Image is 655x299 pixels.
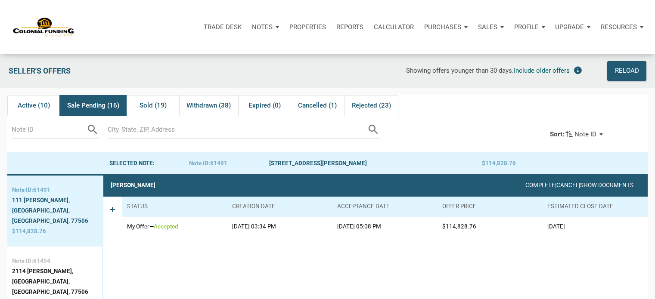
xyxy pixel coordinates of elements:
[514,23,539,31] p: Profile
[550,14,596,40] button: Upgrade
[332,197,438,216] th: Acceptance date
[369,14,419,40] a: Calculator
[615,65,639,77] div: Reload
[140,100,167,111] span: Sold (19)
[67,100,119,111] span: Sale Pending (16)
[252,23,273,31] p: Notes
[12,277,97,297] div: [GEOGRAPHIC_DATA], [GEOGRAPHIC_DATA], 77506
[122,197,227,216] th: Status
[601,23,637,31] p: Resources
[127,95,179,116] div: Sold (19)
[149,223,154,230] span: —
[4,61,198,81] div: Seller's Offers
[12,266,97,277] div: 2114 [PERSON_NAME],
[438,217,543,237] td: $114,828.76
[550,130,564,138] div: Sort:
[419,14,473,40] button: Purchases
[186,100,231,111] span: Withdrawn (38)
[238,95,291,116] div: Expired (0)
[555,23,584,31] p: Upgrade
[210,160,227,166] span: 61491
[13,17,75,37] img: NoteUnlimited
[332,217,438,237] td: [DATE] 05:08 PM
[284,14,331,40] a: Properties
[555,182,556,188] span: |
[473,14,509,40] button: Sales
[543,125,610,144] button: Sort:Note ID
[111,180,155,191] div: [PERSON_NAME]
[269,158,482,169] div: [STREET_ADDRESS][PERSON_NAME]
[204,23,242,31] p: Trade Desk
[525,182,555,188] a: Complete
[344,95,398,116] div: Rejected (23)
[108,120,367,139] input: City, State, ZIP, Address
[12,120,86,139] input: Note ID
[110,204,115,229] span: +
[227,197,332,216] th: Creation date
[556,182,579,188] a: Cancel
[438,197,543,216] th: Offer price
[580,182,633,188] a: Show Documents
[331,14,369,40] button: Reports
[543,197,648,216] th: Estimated Close Date
[154,223,178,230] span: accepted
[248,100,281,111] span: Expired (0)
[543,217,648,237] td: [DATE]
[367,123,380,136] i: search
[514,67,570,74] span: Include older offers
[247,14,284,40] button: Notes
[291,95,344,116] div: Cancelled (1)
[33,258,50,264] span: 61494
[18,100,50,111] span: Active (10)
[86,123,99,136] i: search
[227,217,332,237] td: [DATE] 03:34 PM
[12,258,33,264] span: Note ID:
[336,23,363,31] p: Reports
[478,23,497,31] p: Sales
[298,100,337,111] span: Cancelled (1)
[179,95,238,116] div: Withdrawn (38)
[289,23,326,31] p: Properties
[574,130,596,138] span: Note ID
[7,95,60,116] div: Active (10)
[199,14,247,40] button: Trade Desk
[109,158,189,169] div: Selected note:
[406,67,514,74] span: Showing offers younger than 30 days.
[579,182,580,188] span: |
[352,100,391,111] span: Rejected (23)
[509,14,550,40] button: Profile
[374,23,414,31] p: Calculator
[482,158,562,169] div: $114,828.76
[127,223,149,230] span: My Offer
[59,95,126,116] div: Sale Pending (16)
[607,61,646,81] button: Reload
[424,23,461,31] p: Purchases
[596,14,649,40] button: Resources
[189,160,210,166] span: Note ID:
